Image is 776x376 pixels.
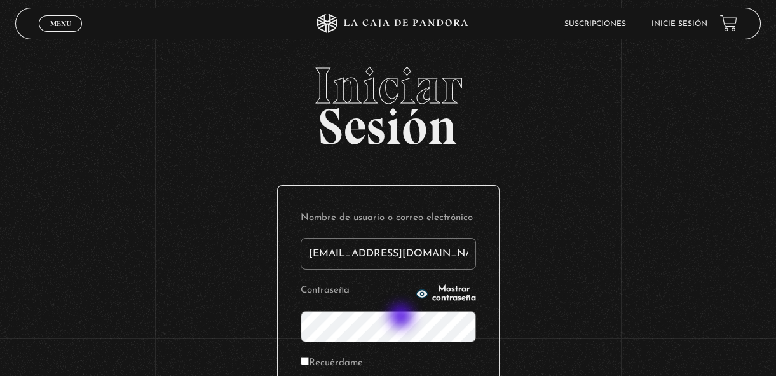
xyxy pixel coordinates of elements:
span: Mostrar contraseña [432,285,476,303]
a: Inicie sesión [651,20,707,28]
label: Recuérdame [301,354,363,373]
span: Cerrar [46,31,76,39]
label: Contraseña [301,281,412,301]
span: Iniciar [15,60,760,111]
span: Menu [50,20,71,27]
h2: Sesión [15,60,760,142]
button: Mostrar contraseña [416,285,476,303]
a: Suscripciones [564,20,626,28]
label: Nombre de usuario o correo electrónico [301,209,476,228]
input: Recuérdame [301,357,309,365]
a: View your shopping cart [720,15,737,32]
